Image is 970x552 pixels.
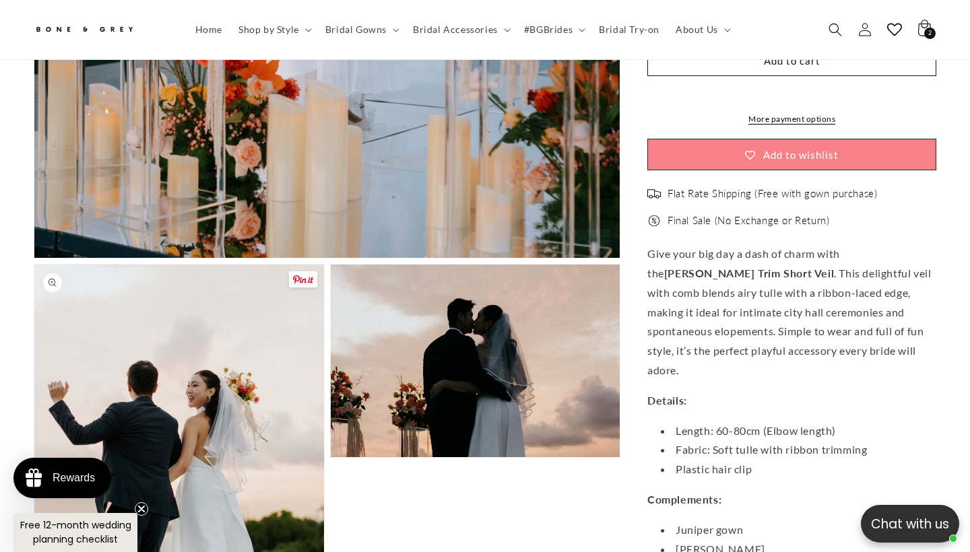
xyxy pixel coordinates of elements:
span: About Us [676,24,718,36]
p: Give your big day a dash of charm with the . This delightful veil with comb blends airy tulle wit... [647,244,936,380]
span: Fabric: Soft tulle with ribbon trimming [676,444,867,456]
button: Close teaser [135,502,148,516]
strong: Details: [647,394,687,407]
li: Plastic hair clip [661,460,936,479]
span: 2 [928,28,932,39]
button: Add to wishlist [647,139,936,170]
span: Free 12-month wedding planning checklist [20,518,131,546]
img: offer.png [647,214,661,228]
strong: [PERSON_NAME] Trim Short Veil [664,267,834,279]
p: Chat with us [861,514,959,534]
span: #BGBrides [524,24,573,36]
span: Length: 60-80cm (Elbow length) [676,424,836,437]
summary: Shop by Style [230,15,317,44]
a: Write a review [90,77,149,88]
div: Free 12-month wedding planning checklistClose teaser [13,513,137,552]
button: Open chatbox [861,505,959,543]
a: More payment options [647,113,936,125]
div: Rewards [53,472,95,484]
a: Home [187,15,230,44]
a: Bridal Try-on [591,15,668,44]
span: Bridal Accessories [413,24,498,36]
summary: #BGBrides [516,15,591,44]
summary: Bridal Gowns [317,15,405,44]
li: Juniper gown [661,520,936,540]
a: Bone and Grey Bridal [29,13,174,46]
span: Final Sale (No Exchange or Return) [668,215,829,228]
button: Write a review [813,20,903,43]
summary: About Us [668,15,736,44]
span: Shop by Style [238,24,299,36]
span: Bridal Gowns [325,24,387,36]
span: Home [195,24,222,36]
img: Bone and Grey Bridal [34,19,135,41]
strong: Complements: [647,493,721,506]
span: Flat Rate Shipping (Free with gown purchase) [668,188,877,201]
span: Bridal Try-on [599,24,659,36]
button: Add to cart [647,45,936,77]
summary: Search [820,15,850,44]
summary: Bridal Accessories [405,15,516,44]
